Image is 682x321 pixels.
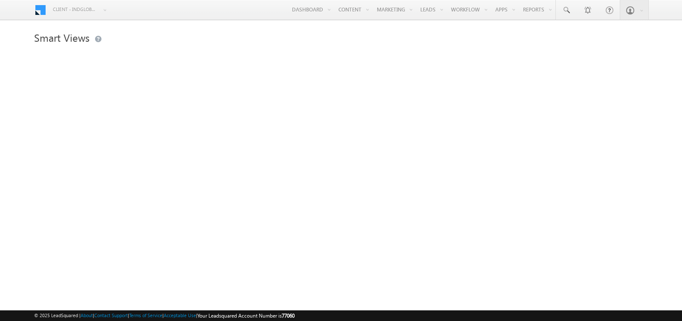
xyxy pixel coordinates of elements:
a: Contact Support [94,312,128,318]
span: Client - indglobal1 (77060) [53,5,98,14]
span: Your Leadsquared Account Number is [197,312,295,319]
a: About [81,312,93,318]
a: Terms of Service [129,312,162,318]
span: © 2025 LeadSquared | | | | | [34,312,295,320]
a: Acceptable Use [164,312,196,318]
span: 77060 [282,312,295,319]
span: Smart Views [34,31,90,44]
